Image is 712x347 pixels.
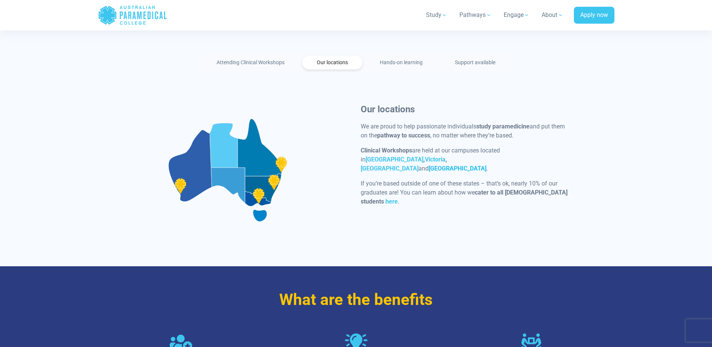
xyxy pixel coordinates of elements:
[137,290,576,309] h3: What are the benefits
[202,56,300,69] a: Attending Clinical Workshops
[455,5,496,26] a: Pathways
[425,156,446,163] a: Victoria
[446,156,447,163] strong: ,
[476,123,530,130] strong: study paramedicine
[421,5,452,26] a: Study
[429,165,486,172] a: [GEOGRAPHIC_DATA]
[499,5,534,26] a: Engage
[366,156,423,163] a: [GEOGRAPHIC_DATA]
[361,122,571,140] p: We are proud to help passionate individuals and put them on the , no matter where they’re based.
[537,5,568,26] a: About
[574,7,614,24] a: Apply now
[377,132,430,139] strong: pathway to success
[302,56,363,69] a: Our locations
[98,3,167,27] a: Australian Paramedical College
[361,165,418,172] a: [GEOGRAPHIC_DATA]
[361,104,415,115] strong: Our locations
[423,156,425,163] strong: ,
[385,198,398,205] a: here
[361,179,571,206] p: If you’re based outside of one of these states – that’s ok, nearly 10% of our graduates are! You ...
[361,146,571,173] p: are held at our campuses located in and .
[440,56,510,69] a: Support available
[366,56,438,69] a: Hands-on learning
[361,147,412,154] strong: Clinical Workshops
